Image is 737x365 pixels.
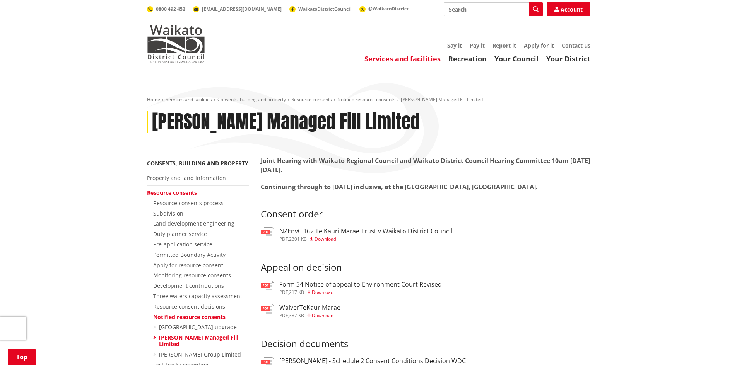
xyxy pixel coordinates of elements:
[153,313,226,321] a: Notified resource consents
[159,334,238,348] a: [PERSON_NAME] Managed Fill Limited
[153,261,223,269] a: Apply for resource consent
[289,6,352,12] a: WaikatoDistrictCouncil
[147,160,248,167] a: Consents, building and property
[279,304,340,311] h3: WaiverTeKauriMarae
[359,5,409,12] a: @WaikatoDistrict
[315,236,336,242] span: Download
[8,349,36,365] a: Top
[159,351,241,358] a: [PERSON_NAME] Group Limited
[494,54,539,63] a: Your Council
[279,237,452,241] div: ,
[524,42,554,49] a: Apply for it
[279,227,452,235] h3: NZEnvC 162 Te Kauri Marae Trust v Waikato District Council
[147,189,197,196] a: Resource consents
[261,281,442,295] a: Form 34 Notice of appeal to Environment Court Revised pdf,217 KB Download
[261,304,274,317] img: document-pdf.svg
[152,111,420,133] h1: [PERSON_NAME] Managed Fill Limited
[492,42,516,49] a: Report it
[156,6,185,12] span: 0800 492 452
[279,281,442,288] h3: Form 34 Notice of appeal to Environment Court Revised
[401,96,483,103] span: [PERSON_NAME] Managed Fill Limited
[547,2,590,16] a: Account
[147,25,205,63] img: Waikato District Council - Te Kaunihera aa Takiwaa o Waikato
[447,42,462,49] a: Say it
[368,5,409,12] span: @WaikatoDistrict
[153,230,207,238] a: Duty planner service
[261,227,274,241] img: document-pdf.svg
[364,54,441,63] a: Services and facilities
[147,6,185,12] a: 0800 492 452
[261,251,590,273] h3: Appeal on decision
[261,304,340,318] a: WaiverTeKauriMarae pdf,387 KB Download
[562,42,590,49] a: Contact us
[448,54,487,63] a: Recreation
[202,6,282,12] span: [EMAIL_ADDRESS][DOMAIN_NAME]
[279,312,288,319] span: pdf
[261,209,590,220] h3: Type library name
[261,227,452,241] a: NZEnvC 162 Te Kauri Marae Trust v Waikato District Council pdf,2301 KB Download
[298,6,352,12] span: WaikatoDistrictCouncil
[546,54,590,63] a: Your District
[159,323,237,331] a: [GEOGRAPHIC_DATA] upgrade
[153,210,183,217] a: Subdivision
[289,289,304,295] span: 217 KB
[291,96,332,103] a: Resource consents
[289,236,307,242] span: 2301 KB
[217,96,286,103] a: Consents, building and property
[444,2,543,16] input: Search input
[279,290,442,295] div: ,
[337,96,395,103] a: Notified resource consents
[279,289,288,295] span: pdf
[261,281,274,294] img: document-pdf.svg
[153,282,224,289] a: Development contributions
[261,183,538,200] strong: Continuing through to [DATE] inclusive, at the [GEOGRAPHIC_DATA], [GEOGRAPHIC_DATA].
[147,96,160,103] a: Home
[193,6,282,12] a: [EMAIL_ADDRESS][DOMAIN_NAME]
[289,312,304,319] span: 387 KB
[153,220,234,227] a: Land development engineering
[166,96,212,103] a: Services and facilities
[261,327,590,350] h3: Decision documents
[153,241,212,248] a: Pre-application service
[312,312,333,319] span: Download
[153,303,225,310] a: Resource consent decisions
[147,97,590,103] nav: breadcrumb
[279,236,288,242] span: pdf
[470,42,485,49] a: Pay it
[153,199,224,207] a: Resource consents process
[312,289,333,295] span: Download
[153,292,242,300] a: Three waters capacity assessment
[279,313,340,318] div: ,
[147,174,226,182] a: Property and land information
[279,357,466,365] h3: [PERSON_NAME] - Schedule 2 Consent Conditions Decision WDC
[153,251,226,258] a: Permitted Boundary Activity
[153,272,231,279] a: Monitoring resource consents
[261,156,590,174] strong: Joint Hearing with Waikato Regional Council and Waikato District Council Hearing Committee 10am [...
